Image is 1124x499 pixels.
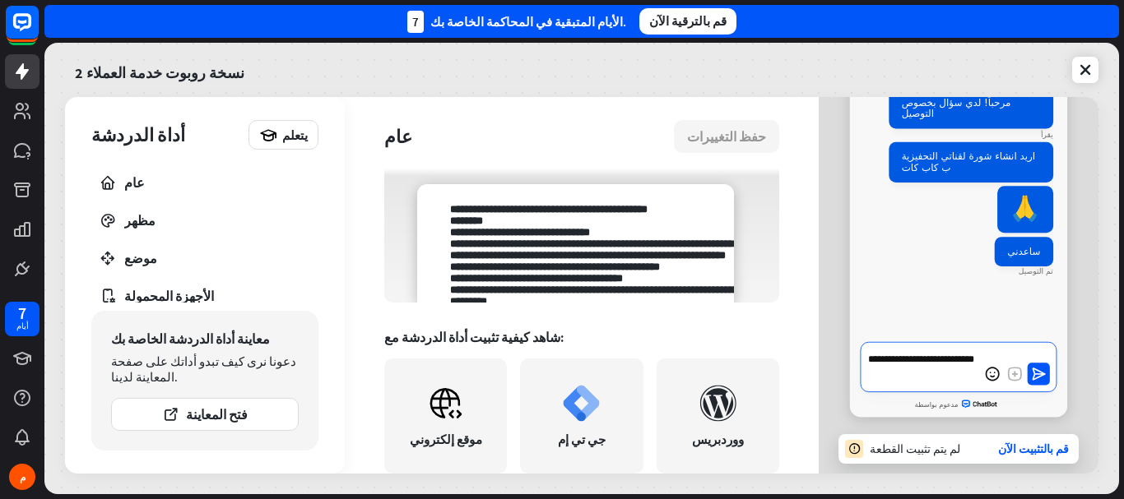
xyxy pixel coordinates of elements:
[91,202,318,238] a: مظهر
[410,432,482,447] font: موقع إلكتروني
[13,7,63,56] button: افتح أداة الدردشة المباشرة
[674,120,779,153] button: حفظ التغييرات
[861,342,1057,392] textarea: اكتب رسالة…
[981,363,1003,386] button: فتح أداة اختيار الرموز التعبيرية
[558,432,606,447] font: جي تي إم
[91,278,318,314] a: الأجهزة المحمولة
[20,471,26,483] font: م
[91,164,318,201] a: عام
[124,174,145,191] font: عام
[962,400,1002,409] span: روبوت الدردشة
[687,128,766,145] font: حفظ التغييرات
[657,358,779,474] a: ووردبريس
[384,358,507,474] a: موقع إلكتروني
[91,240,318,276] a: موضع
[1010,195,1040,223] font: 🙏
[412,14,419,30] font: 7
[186,406,248,423] font: فتح المعاينة
[111,353,296,385] font: دعونا نرى كيف تبدو أداتك على صفحة المعاينة لدينا.
[384,329,564,345] font: شاهد كيفية تثبيت أداة الدردشة مع:
[649,13,727,29] font: قم بالترقية الآن
[384,125,412,148] font: عام
[16,321,29,331] font: أيام
[902,97,1011,119] font: مرحباً! لدي سؤال بخصوص التوصيل
[1041,130,1053,139] font: يقرأ
[75,63,244,82] font: نسخة روبوت خدمة العملاء 2
[5,302,39,336] a: 7 أيام
[430,14,626,30] font: الأيام المتبقية في المحاكمة الخاصة بك.
[124,250,157,266] font: موضع
[1004,363,1026,386] button: إضافة مرفق
[520,358,643,474] a: جي تي إم
[692,432,744,447] font: ووردبريس
[111,330,270,347] font: معاينة أداة الدردشة الخاصة بك
[91,123,185,146] font: أداة الدردشة
[1019,267,1053,276] font: تم التوصيل
[111,398,299,431] button: فتح المعاينة
[282,127,308,143] font: يتعلم
[1028,363,1050,386] button: أرسل رسالة
[902,150,1035,173] span: اريد انشاء شورة لقناتي التحفيزية ب كاب كات
[124,212,156,229] font: مظهر
[75,53,244,87] a: نسخة روبوت خدمة العملاء 2
[870,441,960,456] font: لم يتم تثبيت القطعة
[18,303,26,323] font: 7
[1008,245,1041,256] span: ساعدني
[998,441,1069,456] a: قم بالتثبيت الآن
[124,288,214,304] font: الأجهزة المحمولة
[915,401,959,409] font: مدعوم بواسطة
[850,395,1067,415] a: مدعوم بواسطةروبوت الدردشة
